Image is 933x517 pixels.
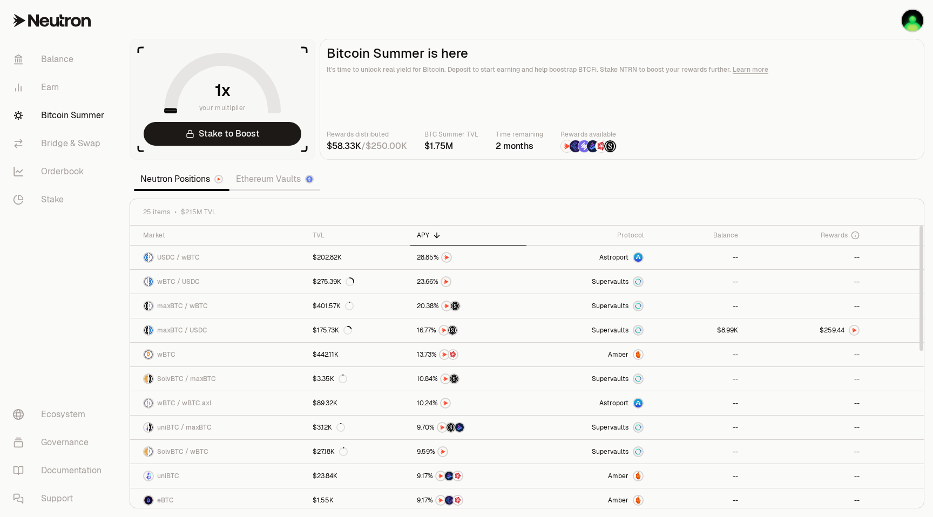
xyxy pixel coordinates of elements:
img: maxBTC Logo [144,302,148,310]
a: SupervaultsSupervaults [526,294,650,318]
img: uniBTC Logo [144,423,148,432]
a: -- [650,367,745,391]
span: maxBTC / wBTC [157,302,208,310]
button: NTRNBedrock DiamondsMars Fragments [417,471,520,481]
button: NTRNStructured Points [417,325,520,336]
div: $401.57K [313,302,354,310]
button: NTRNMars Fragments [417,349,520,360]
a: SolvBTC LogomaxBTC LogoSolvBTC / maxBTC [130,367,306,391]
a: uniBTC LogouniBTC [130,464,306,488]
a: Documentation [4,457,117,485]
a: NTRNEtherFi PointsMars Fragments [410,488,526,512]
img: Amber [634,472,643,480]
a: SupervaultsSupervaults [526,440,650,464]
img: EtherFi Points [570,140,582,152]
button: NTRN [417,398,520,409]
span: Astroport [599,253,628,262]
button: NTRN [417,252,520,263]
a: $27.18K [306,440,410,464]
a: NTRN [410,270,526,294]
a: AmberAmber [526,464,650,488]
a: -- [745,343,866,366]
img: USDC Logo [149,326,153,335]
img: Mars Fragments [449,350,457,359]
img: NTRN [436,472,445,480]
a: NTRN [410,246,526,269]
a: -- [650,464,745,488]
a: Bridge & Swap [4,130,117,158]
img: NTRN [442,302,451,310]
a: wBTC LogowBTC [130,343,306,366]
span: Amber [608,472,628,480]
img: wBTC Logo [144,350,153,359]
span: Supervaults [592,326,628,335]
div: Balance [657,231,738,240]
a: $202.82K [306,246,410,269]
img: Albert 5 [902,10,923,31]
button: NTRNEtherFi PointsMars Fragments [417,495,520,506]
span: 25 items [143,208,170,216]
span: SolvBTC / maxBTC [157,375,216,383]
div: $275.39K [313,277,354,286]
img: maxBTC Logo [149,375,153,383]
a: -- [650,488,745,512]
a: NTRNMars Fragments [410,343,526,366]
span: Supervaults [592,302,628,310]
a: eBTC LogoeBTC [130,488,306,512]
a: -- [745,391,866,415]
a: wBTC LogowBTC.axl LogowBTC / wBTC.axl [130,391,306,415]
a: $3.35K [306,367,410,391]
a: $23.84K [306,464,410,488]
img: NTRN [436,496,445,505]
img: wBTC Logo [149,447,153,456]
img: Supervaults [634,375,643,383]
img: NTRN [561,140,573,152]
a: Orderbook [4,158,117,186]
img: Supervaults [634,326,643,335]
a: NTRN Logo [745,318,866,342]
a: Ethereum Vaults [229,168,320,190]
img: Bedrock Diamonds [455,423,464,432]
a: $401.57K [306,294,410,318]
img: uniBTC Logo [144,472,153,480]
span: Supervaults [592,447,628,456]
a: -- [745,367,866,391]
a: NTRNStructured Points [410,367,526,391]
a: Neutron Positions [134,168,229,190]
a: Stake to Boost [144,122,301,146]
img: NTRN Logo [850,326,858,335]
span: uniBTC [157,472,179,480]
p: BTC Summer TVL [424,129,478,140]
p: Time remaining [496,129,543,140]
h2: Bitcoin Summer is here [327,46,917,61]
img: Solv Points [578,140,590,152]
a: -- [745,294,866,318]
img: Mars Fragments [596,140,607,152]
div: $3.12K [313,423,345,432]
a: -- [745,270,866,294]
img: SolvBTC Logo [144,375,148,383]
img: Structured Points [447,423,455,432]
span: wBTC / wBTC.axl [157,399,211,407]
a: maxBTC LogoUSDC LogomaxBTC / USDC [130,318,306,342]
button: NTRNStructured Points [417,373,520,384]
img: eBTC Logo [144,496,153,505]
a: NTRN [410,391,526,415]
img: NTRN [440,350,449,359]
img: USDC Logo [144,253,148,262]
a: Governance [4,428,117,457]
a: Bitcoin Summer [4,101,117,130]
span: Supervaults [592,375,628,383]
div: $27.18K [313,447,348,456]
a: -- [745,416,866,439]
a: AmberAmber [526,343,650,366]
div: 2 months [496,140,543,153]
span: wBTC [157,350,175,359]
a: -- [650,343,745,366]
span: maxBTC / USDC [157,326,207,335]
a: NTRNBedrock DiamondsMars Fragments [410,464,526,488]
a: Earn [4,73,117,101]
a: -- [745,464,866,488]
a: -- [650,270,745,294]
a: uniBTC LogomaxBTC LogouniBTC / maxBTC [130,416,306,439]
